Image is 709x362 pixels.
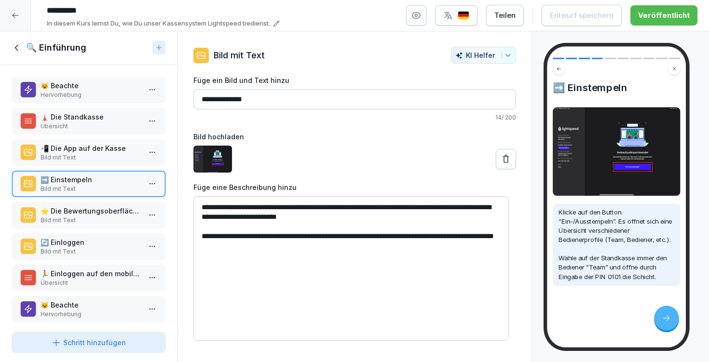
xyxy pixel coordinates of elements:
h1: 🔍 Einführung [26,42,86,54]
p: Bild mit Text [214,49,265,62]
div: Schritt hinzufügen [52,337,126,348]
button: KI Helfer [451,47,516,64]
p: ➡️ Einstempeln [41,174,141,185]
div: ➡️ EinstempelnBild mit Text [12,171,166,197]
label: Bild hochladen [193,132,516,142]
button: Teilen [486,5,524,26]
p: ⭐️ Die Bewertungsoberfläche [41,206,141,216]
p: In diesem Kurs lernst Du, wie Du unser Kassensystem Lightspeed bedienst. [47,19,270,28]
div: 🏃 Einloggen auf den mobilen KassenÜbersicht [12,265,166,291]
button: Entwurf speichern [542,5,622,26]
p: 🏃 Einloggen auf den mobilen Kassen [41,268,141,279]
label: Füge eine Beschreibung hinzu [193,182,516,192]
div: 🗼 Die StandkasseÜbersicht [12,108,166,134]
div: 🔄 EinloggenBild mit Text [12,233,166,260]
img: de.svg [458,11,469,20]
p: 📲 Die App auf der Kasse [41,143,141,153]
p: 🗼 Die Standkasse [41,112,141,122]
button: Veröffentlicht [630,5,697,26]
p: 😺 Beachte [41,300,141,310]
p: Bild mit Text [41,153,141,162]
p: 🔄 Einloggen [41,237,141,247]
p: Bild mit Text [41,185,141,193]
div: 😺 BeachteHervorhebung [12,296,166,322]
p: Hervorhebung [41,91,141,99]
h4: ➡️ Einstempeln [553,82,681,94]
p: 14 / 200 [193,113,516,122]
button: Schritt hinzufügen [12,332,166,353]
p: Klicke auf den Button “Ein-/Ausstempeln”. Es öffnet sich eine Übersicht verschiedener Bedienerpro... [558,208,674,281]
div: Veröffentlicht [638,10,690,21]
p: Übersicht [41,279,141,287]
div: ⭐️ Die BewertungsoberflächeBild mit Text [12,202,166,228]
div: KI Helfer [455,51,512,59]
p: Bild mit Text [41,216,141,225]
label: Füge ein Bild und Text hinzu [193,75,516,85]
div: Teilen [494,10,516,21]
p: Hervorhebung [41,310,141,319]
div: Entwurf speichern [550,10,614,21]
p: Bild mit Text [41,247,141,256]
div: 📲 Die App auf der KasseBild mit Text [12,139,166,166]
img: nxpfepd3ct7nmxfs3qwihjxu.png [193,146,232,173]
p: Übersicht [41,122,141,131]
p: 😺 Beachte [41,80,141,91]
img: Bild und Text Vorschau [553,107,681,196]
div: 😺 BeachteHervorhebung [12,77,166,103]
